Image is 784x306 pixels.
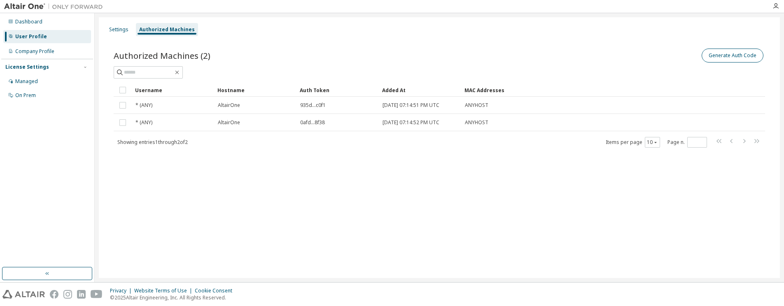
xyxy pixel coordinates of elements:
span: [DATE] 07:14:51 PM UTC [383,102,439,109]
span: AltairOne [218,102,240,109]
div: Privacy [110,287,134,294]
div: Website Terms of Use [134,287,195,294]
span: Authorized Machines (2) [114,50,210,61]
img: facebook.svg [50,290,58,299]
div: On Prem [15,92,36,99]
div: Authorized Machines [139,26,195,33]
span: 935d...c0f1 [300,102,326,109]
img: youtube.svg [91,290,103,299]
span: ANYHOST [465,119,488,126]
div: Cookie Consent [195,287,237,294]
div: License Settings [5,64,49,70]
div: Settings [109,26,128,33]
span: Items per page [606,137,660,148]
div: Managed [15,78,38,85]
div: MAC Addresses [464,83,679,97]
img: linkedin.svg [77,290,86,299]
div: Hostname [217,83,293,97]
div: Username [135,83,211,97]
img: Altair One [4,2,107,11]
div: User Profile [15,33,47,40]
div: Dashboard [15,19,42,25]
span: * (ANY) [135,102,152,109]
div: Added At [382,83,458,97]
span: [DATE] 07:14:52 PM UTC [383,119,439,126]
span: Page n. [667,137,707,148]
div: Company Profile [15,48,54,55]
span: ANYHOST [465,102,488,109]
img: instagram.svg [63,290,72,299]
span: 0afd...8f38 [300,119,325,126]
p: © 2025 Altair Engineering, Inc. All Rights Reserved. [110,294,237,301]
div: Auth Token [300,83,376,97]
span: * (ANY) [135,119,152,126]
span: Showing entries 1 through 2 of 2 [117,139,188,146]
span: AltairOne [218,119,240,126]
button: Generate Auth Code [702,49,763,63]
button: 10 [647,139,658,146]
img: altair_logo.svg [2,290,45,299]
